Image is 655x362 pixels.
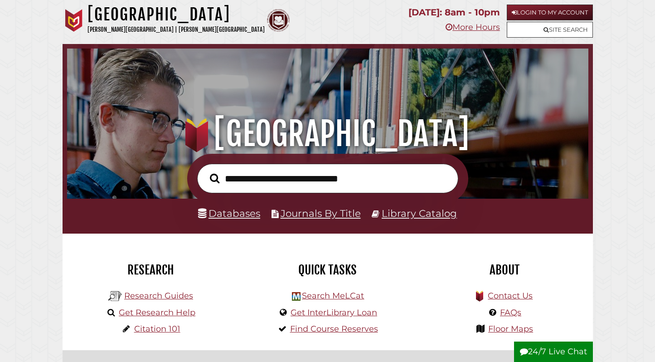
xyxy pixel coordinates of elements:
img: Calvin University [63,9,85,32]
a: More Hours [446,22,500,32]
h1: [GEOGRAPHIC_DATA] [87,5,265,24]
i: Search [210,173,219,183]
a: Citation 101 [134,324,180,334]
img: Calvin Theological Seminary [267,9,290,32]
a: Get Research Help [119,308,195,318]
h2: About [423,262,586,278]
a: Journals By Title [281,207,361,219]
h2: Quick Tasks [246,262,409,278]
a: Floor Maps [488,324,533,334]
a: Contact Us [488,291,533,301]
button: Search [205,171,224,186]
a: Find Course Reserves [290,324,378,334]
a: Get InterLibrary Loan [291,308,377,318]
h1: [GEOGRAPHIC_DATA] [77,114,578,154]
a: FAQs [500,308,521,318]
a: Library Catalog [382,207,457,219]
a: Login to My Account [507,5,593,20]
a: Search MeLCat [302,291,364,301]
a: Research Guides [124,291,193,301]
a: Site Search [507,22,593,38]
a: Databases [198,207,260,219]
img: Hekman Library Logo [108,289,122,303]
h2: Research [69,262,233,278]
p: [PERSON_NAME][GEOGRAPHIC_DATA] | [PERSON_NAME][GEOGRAPHIC_DATA] [87,24,265,35]
p: [DATE]: 8am - 10pm [408,5,500,20]
img: Hekman Library Logo [292,292,301,301]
